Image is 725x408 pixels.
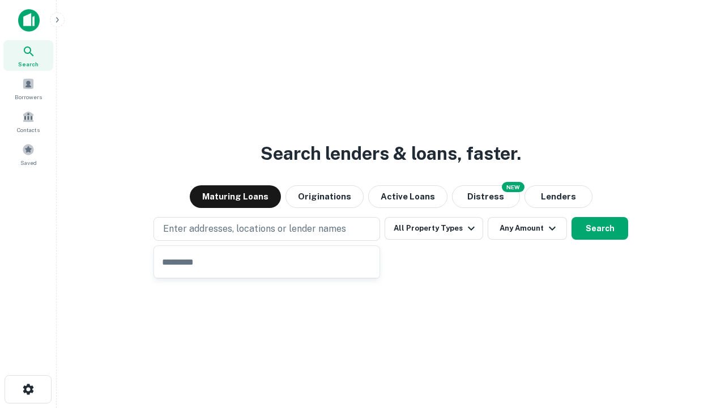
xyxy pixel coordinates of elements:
a: Search [3,40,53,71]
button: Search [572,217,628,240]
button: Search distressed loans with lien and other non-mortgage details. [452,185,520,208]
a: Contacts [3,106,53,137]
img: capitalize-icon.png [18,9,40,32]
span: Saved [20,158,37,167]
p: Enter addresses, locations or lender names [163,222,346,236]
button: Any Amount [488,217,567,240]
div: NEW [502,182,524,192]
a: Borrowers [3,73,53,104]
button: Enter addresses, locations or lender names [153,217,380,241]
span: Borrowers [15,92,42,101]
button: All Property Types [385,217,483,240]
a: Saved [3,139,53,169]
iframe: Chat Widget [668,317,725,372]
span: Search [18,59,39,69]
button: Originations [285,185,364,208]
span: Contacts [17,125,40,134]
button: Active Loans [368,185,447,208]
button: Maturing Loans [190,185,281,208]
h3: Search lenders & loans, faster. [261,140,521,167]
button: Lenders [524,185,592,208]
